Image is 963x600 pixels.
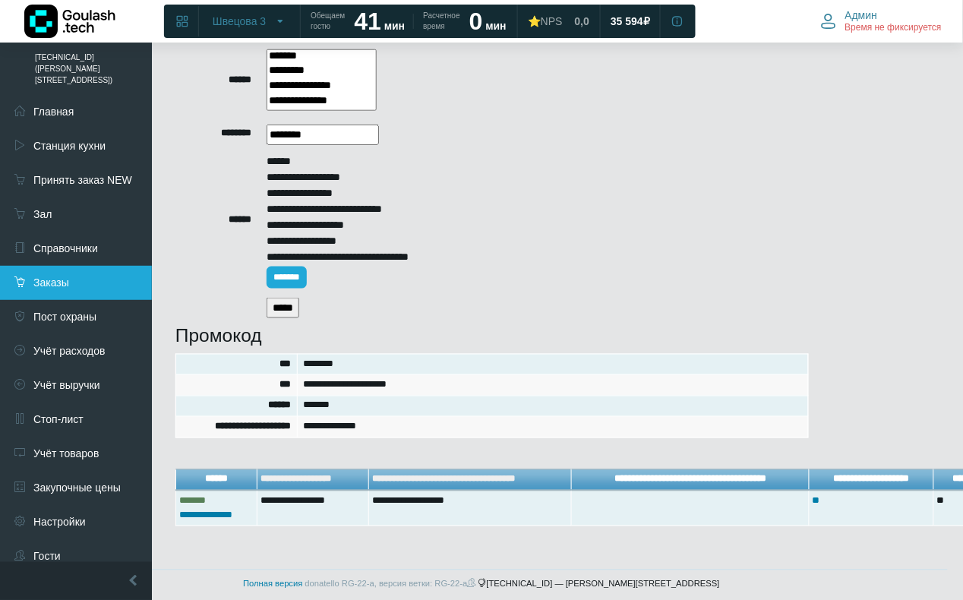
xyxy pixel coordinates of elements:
[175,325,808,347] h3: Промокод
[519,8,598,35] a: ⭐NPS 0,0
[354,8,381,35] strong: 41
[213,14,266,28] span: Швецова 3
[528,14,563,28] div: ⭐
[302,8,516,35] a: Обещаем гостю 41 мин Расчетное время 0 мин
[204,9,295,33] button: Швецова 3
[601,8,659,35] a: 35 594 ₽
[311,11,345,32] span: Обещаем гостю
[243,579,302,589] a: Полная версия
[384,20,405,32] span: мин
[486,20,507,32] span: мин
[643,14,650,28] span: ₽
[611,14,643,28] span: 35 594
[541,15,563,27] span: NPS
[845,22,942,34] span: Время не фиксируется
[15,570,948,598] footer: [TECHNICAL_ID] — [PERSON_NAME][STREET_ADDRESS]
[24,5,115,38] img: Логотип компании Goulash.tech
[305,579,478,589] span: donatello RG-22-a, версия ветки: RG-22-a
[812,5,951,37] button: Админ Время не фиксируется
[845,8,878,22] span: Админ
[423,11,459,32] span: Расчетное время
[575,14,589,28] span: 0,0
[469,8,483,35] strong: 0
